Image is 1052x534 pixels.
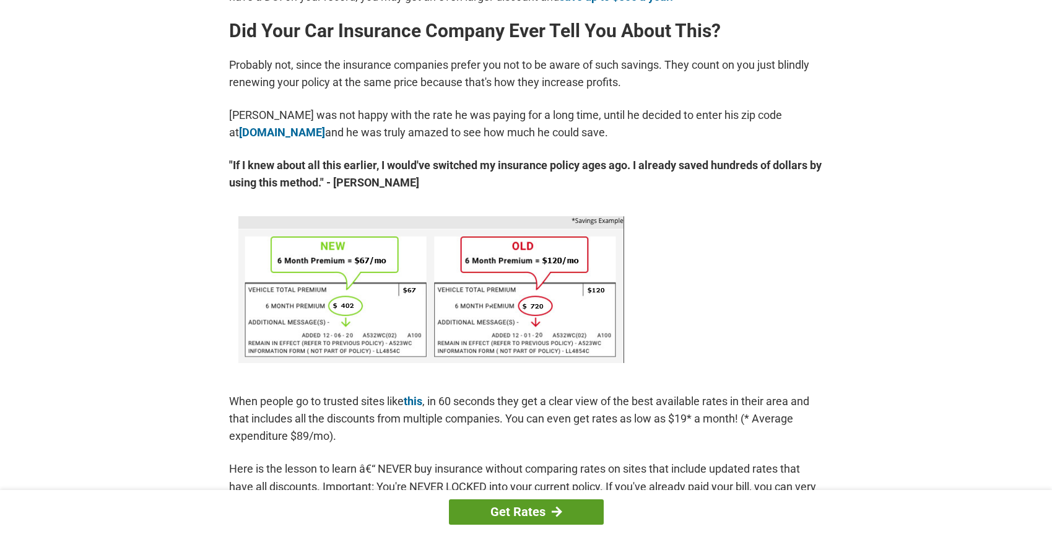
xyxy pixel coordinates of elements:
img: savings [238,216,624,363]
h2: Did Your Car Insurance Company Ever Tell You About This? [229,21,824,41]
p: Here is the lesson to learn â€“ NEVER buy insurance without comparing rates on sites that include... [229,460,824,512]
p: Probably not, since the insurance companies prefer you not to be aware of such savings. They coun... [229,56,824,91]
strong: "If I knew about all this earlier, I would've switched my insurance policy ages ago. I already sa... [229,157,824,191]
p: When people go to trusted sites like , in 60 seconds they get a clear view of the best available ... [229,393,824,445]
a: Get Rates [449,499,604,525]
p: [PERSON_NAME] was not happy with the rate he was paying for a long time, until he decided to ente... [229,107,824,141]
a: [DOMAIN_NAME] [239,126,325,139]
a: this [404,395,422,408]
